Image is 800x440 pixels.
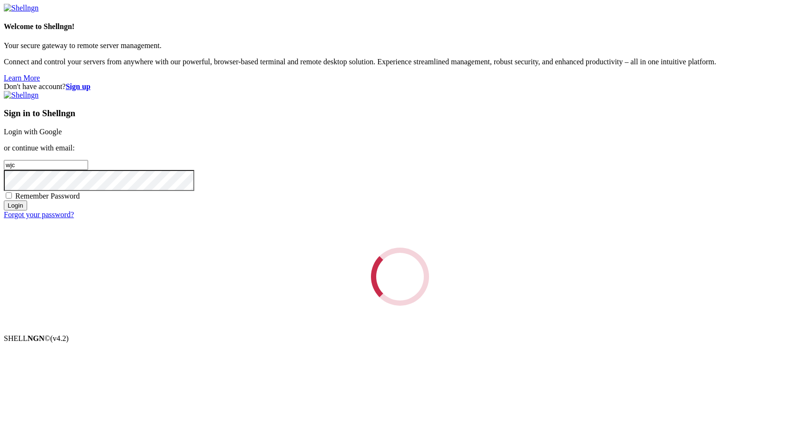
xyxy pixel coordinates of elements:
input: Email address [4,160,88,170]
p: Your secure gateway to remote server management. [4,41,796,50]
a: Forgot your password? [4,210,74,219]
img: Shellngn [4,4,39,12]
span: Remember Password [15,192,80,200]
a: Learn More [4,74,40,82]
a: Login with Google [4,128,62,136]
p: Connect and control your servers from anywhere with our powerful, browser-based terminal and remo... [4,58,796,66]
p: or continue with email: [4,144,796,152]
b: NGN [28,334,45,342]
span: SHELL © [4,334,69,342]
input: Login [4,200,27,210]
input: Remember Password [6,192,12,199]
span: 4.2.0 [50,334,69,342]
h3: Sign in to Shellngn [4,108,796,119]
img: Shellngn [4,91,39,100]
div: Don't have account? [4,82,796,91]
a: Sign up [66,82,90,90]
h4: Welcome to Shellngn! [4,22,796,31]
div: Loading... [368,245,431,308]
